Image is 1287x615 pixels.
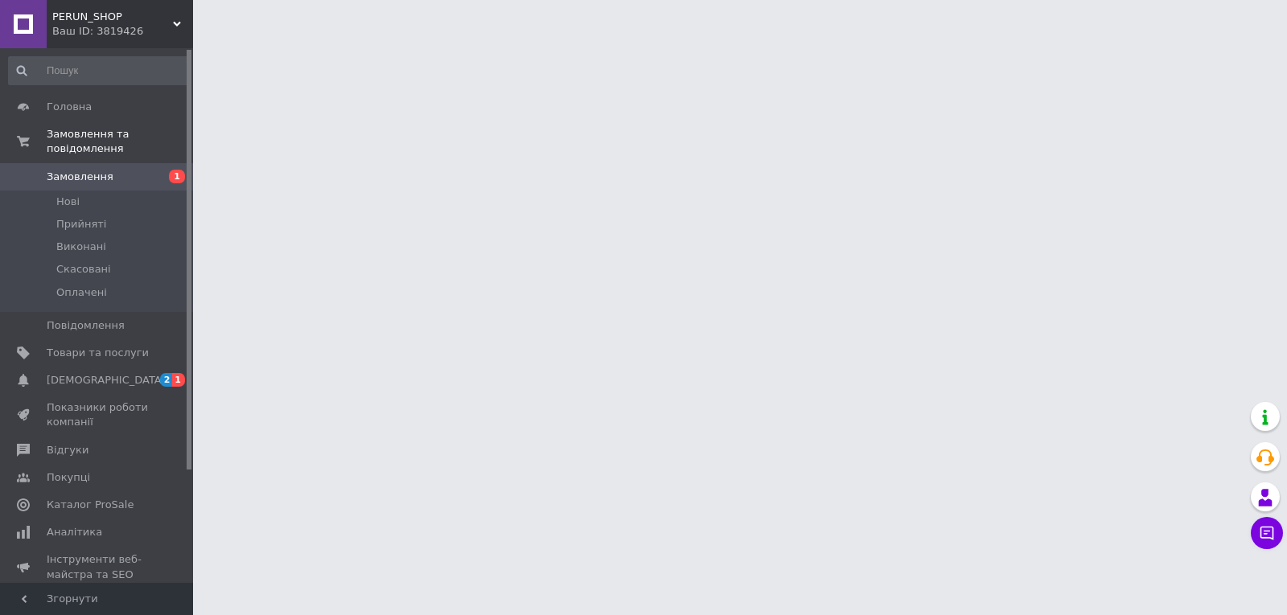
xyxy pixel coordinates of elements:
[160,373,173,387] span: 2
[1251,517,1283,549] button: Чат з покупцем
[47,318,125,333] span: Повідомлення
[47,525,102,539] span: Аналітика
[56,240,106,254] span: Виконані
[47,373,166,387] span: [DEMOGRAPHIC_DATA]
[52,10,173,24] span: PERUN_SHOP
[47,470,90,485] span: Покупці
[52,24,193,39] div: Ваш ID: 3819426
[47,100,92,114] span: Головна
[47,443,88,457] span: Відгуки
[56,217,106,232] span: Прийняті
[47,346,149,360] span: Товари та послуги
[47,498,134,512] span: Каталог ProSale
[169,170,185,183] span: 1
[47,400,149,429] span: Показники роботи компанії
[8,56,190,85] input: Пошук
[47,552,149,581] span: Інструменти веб-майстра та SEO
[56,285,107,300] span: Оплачені
[47,170,113,184] span: Замовлення
[172,373,185,387] span: 1
[56,262,111,277] span: Скасовані
[47,127,193,156] span: Замовлення та повідомлення
[56,195,80,209] span: Нові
